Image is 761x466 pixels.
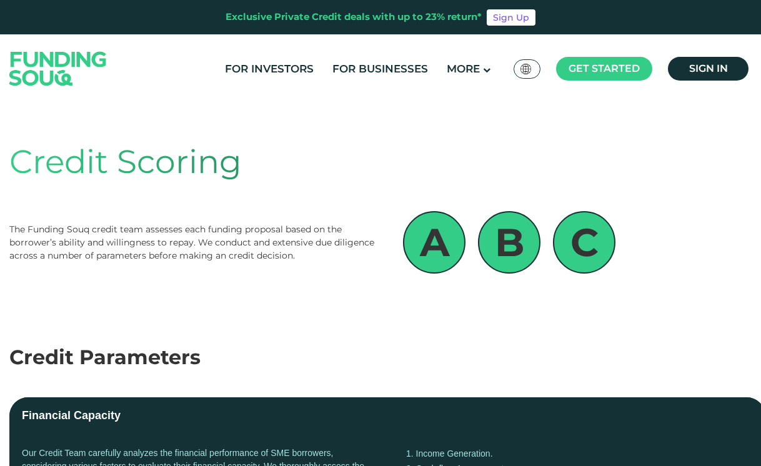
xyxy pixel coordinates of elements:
div: A [403,211,465,274]
div: The Funding Souq credit team assesses each funding proposal based on the borrower’s ability and w... [9,223,378,262]
div: Financial Capacity [22,407,121,424]
li: Income Generation. [406,447,753,462]
a: For Investors [222,59,317,79]
div: B [478,211,540,274]
div: C [553,211,615,274]
span: More [447,62,480,75]
a: Sign in [668,57,749,81]
div: Exclusive Private Credit deals with up to 23% return* [226,10,482,24]
span: Sign in [689,62,728,74]
span: Get started [569,62,640,74]
a: Sign Up [487,9,535,26]
img: SA Flag [520,64,532,74]
a: For Businesses [329,59,431,79]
